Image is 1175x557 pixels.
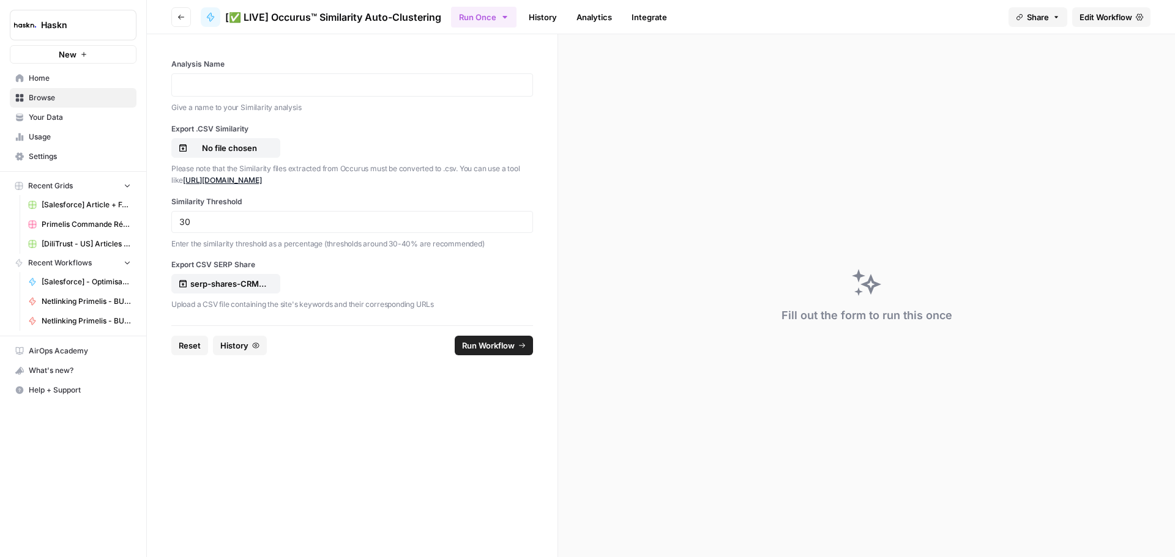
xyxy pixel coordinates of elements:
p: Give a name to your Similarity analysis [171,101,533,114]
a: Usage [10,127,136,147]
a: [Salesforce] - Optimisation occurences [23,272,136,292]
span: Usage [29,131,131,142]
a: Home [10,68,136,88]
span: [Salesforce] Article + FAQ + Posts RS [42,199,131,210]
input: 30 [179,216,525,227]
span: Recent Grids [28,180,73,191]
label: Similarity Threshold [171,196,533,207]
p: serp-shares-CRM_Agentforce - ES-2025-08-13T12_10_45.782606Z (1) - salesforce.com.csv [190,278,269,290]
a: [Salesforce] Article + FAQ + Posts RS [23,195,136,215]
span: AirOps Academy [29,345,131,356]
p: No file chosen [190,142,269,154]
a: Integrate [624,7,674,27]
span: Netlinking Primelis - BU US [42,315,131,326]
p: Please note that the Similarity files extracted from Occurus must be converted to .csv. You can u... [171,163,533,186]
span: Home [29,73,131,84]
span: Haskn [41,19,115,31]
span: Your Data [29,112,131,123]
img: Haskn Logo [14,14,36,36]
button: Run Workflow [455,336,533,355]
a: Netlinking Primelis - BU US - [GEOGRAPHIC_DATA] [23,292,136,311]
button: No file chosen [171,138,280,158]
button: Run Once [451,7,517,28]
a: History [521,7,564,27]
span: Browse [29,92,131,103]
button: Workspace: Haskn [10,10,136,40]
button: What's new? [10,361,136,380]
a: Netlinking Primelis - BU US [23,311,136,331]
span: Recent Workflows [28,257,92,268]
a: Browse [10,88,136,108]
span: Edit Workflow [1080,11,1132,23]
a: [DiliTrust - US] Articles de blog 700-1000 mots Grid [23,234,136,254]
a: AirOps Academy [10,341,136,361]
p: Enter the similarity threshold as a percentage (thresholds around 30-40% are recommended) [171,238,533,250]
a: Settings [10,147,136,166]
span: Netlinking Primelis - BU US - [GEOGRAPHIC_DATA] [42,296,131,307]
span: Reset [179,339,201,352]
button: Reset [171,336,208,355]
span: Run Workflow [462,339,515,352]
span: [Salesforce] - Optimisation occurences [42,276,131,287]
label: Analysis Name [171,59,533,70]
a: Analytics [569,7,619,27]
span: Primelis Commande Rédaction Netlinking (2).csv [42,219,131,230]
div: Fill out the form to run this once [781,307,952,324]
button: serp-shares-CRM_Agentforce - ES-2025-08-13T12_10_45.782606Z (1) - salesforce.com.csv [171,274,280,293]
button: Help + Support [10,380,136,400]
span: [DiliTrust - US] Articles de blog 700-1000 mots Grid [42,238,131,249]
button: Share [1009,7,1067,27]
a: Your Data [10,108,136,127]
button: History [213,336,267,355]
button: Recent Grids [10,177,136,195]
a: Edit Workflow [1072,7,1151,27]
button: Recent Workflows [10,254,136,272]
label: Export CSV SERP Share [171,259,533,270]
a: Primelis Commande Rédaction Netlinking (2).csv [23,215,136,234]
a: [✅ LIVE] Occurus™ Similarity Auto-Clustering [201,7,441,27]
div: What's new? [10,361,136,380]
label: Export .CSV Similarity [171,124,533,135]
span: Help + Support [29,385,131,396]
span: Settings [29,151,131,162]
button: New [10,45,136,64]
p: Upload a CSV file containing the site's keywords and their corresponding URLs [171,298,533,311]
a: [URL][DOMAIN_NAME] [183,175,262,185]
span: Share [1027,11,1049,23]
span: New [59,48,76,61]
span: [✅ LIVE] Occurus™ Similarity Auto-Clustering [225,10,441,24]
span: History [220,339,248,352]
